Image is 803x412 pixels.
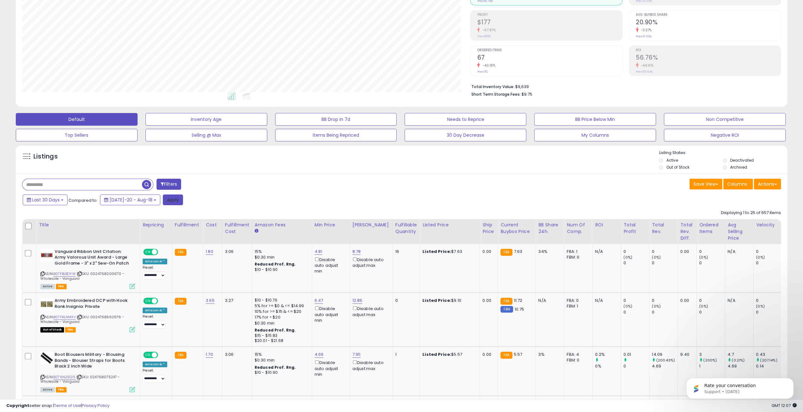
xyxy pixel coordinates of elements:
div: 0% [595,363,621,369]
div: 16 [395,249,415,254]
div: 0 [652,260,677,266]
div: FBM: 1 [567,303,587,309]
div: Repricing [143,222,169,228]
a: 1.80 [206,248,213,255]
div: 0 [756,249,782,254]
button: Last 30 Days [23,194,68,205]
button: 30 Day Decrease [404,129,526,141]
div: Disable auto adjust max [352,305,388,317]
b: Reduced Prof. Rng. [255,261,296,267]
div: 15% [255,352,307,357]
h5: Listings [33,152,58,161]
div: 4.69 [728,363,753,369]
span: OFF [157,249,167,254]
div: 3.06 [225,249,247,254]
small: (0%) [756,304,765,309]
div: FBA: 1 [567,249,587,254]
div: N/A [728,249,748,254]
small: -67.87% [480,28,496,33]
small: (0%) [623,304,632,309]
span: All listings currently available for purchase on Amazon [40,387,55,392]
span: | SKU: 024768075247 - Wholesale - Vanguard [40,374,120,384]
span: Profit [477,13,622,17]
span: ON [144,298,152,304]
span: OFF [157,298,167,304]
span: Last 30 Days [32,197,60,203]
h2: $177 [477,19,622,27]
div: N/A [595,298,616,303]
a: 4.69 [315,351,324,358]
span: FBA [56,387,67,392]
div: $10 - $10.90 [255,370,307,375]
div: Total Rev. Diff. [680,222,694,242]
small: -3.37% [639,28,652,33]
button: Needs to Reprice [404,113,526,126]
div: $0.30 min [255,320,307,326]
strong: Copyright [6,403,29,409]
div: Disable auto adjust min [315,305,345,323]
small: (0%) [652,304,661,309]
small: Prev: 21.63% [636,34,652,38]
small: (0%) [699,304,708,309]
div: Displaying 1 to 25 of 657 items [721,210,781,216]
div: $20.01 - $21.68 [255,338,307,343]
b: Reduced Prof. Rng. [255,365,296,370]
div: 0 [623,260,649,266]
a: Privacy Policy [82,403,109,409]
a: B07FBLBDYW [53,271,76,277]
div: 0 [623,298,649,303]
button: Non Competitive [664,113,786,126]
div: 15% [255,249,307,254]
small: Prev: $551 [477,34,490,38]
div: Amazon AI * [143,361,167,367]
div: Cost [206,222,220,228]
div: 9.40 [680,352,692,357]
small: (0%) [756,255,765,260]
div: Fulfillable Quantity [395,222,417,235]
div: 0 [623,309,649,315]
h2: 67 [477,54,622,63]
div: Amazon Fees [255,222,309,228]
div: ASIN: [40,249,135,289]
small: FBA [500,352,512,359]
label: Deactivated [730,158,754,163]
div: 0 [699,298,725,303]
h2: 56.76% [636,54,781,63]
button: Top Sellers [16,129,138,141]
div: 4.69 [652,363,677,369]
li: $9,639 [471,82,776,90]
div: N/A [538,298,559,303]
span: Columns [727,181,747,187]
div: 0 [395,298,415,303]
div: ROI [595,222,618,228]
div: Current Buybox Price [500,222,533,235]
div: 0 [699,309,725,315]
span: FBA [56,284,67,289]
small: FBM [500,306,513,313]
button: Items Being Repriced [275,129,397,141]
span: 5.57 [514,351,523,357]
div: 10% for >= $15 & <= $20 [255,309,307,314]
div: $7.63 [422,249,475,254]
small: (200.43%) [656,358,675,363]
div: Fulfillment Cost [225,222,249,235]
small: -44.16% [639,63,654,68]
button: Filters [156,179,181,190]
button: Actions [754,179,781,189]
span: | SKU: 0024768562976 - Wholesale - Vanguard [40,314,124,324]
small: Prev: 112 [477,70,487,74]
div: 34% [538,249,559,254]
span: 10.75 [515,306,524,312]
label: Archived [730,164,747,170]
b: Total Inventory Value: [471,84,514,89]
button: Inventory Age [145,113,267,126]
a: 4.81 [315,248,322,255]
span: All listings that are currently out of stock and unavailable for purchase on Amazon [40,327,64,332]
div: 0 [756,260,782,266]
span: [DATE]-20 - Aug-18 [109,197,152,203]
b: Listed Price: [422,351,451,357]
div: 4.7 [728,352,753,357]
a: 1.70 [206,351,213,358]
button: Apply [163,194,183,205]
